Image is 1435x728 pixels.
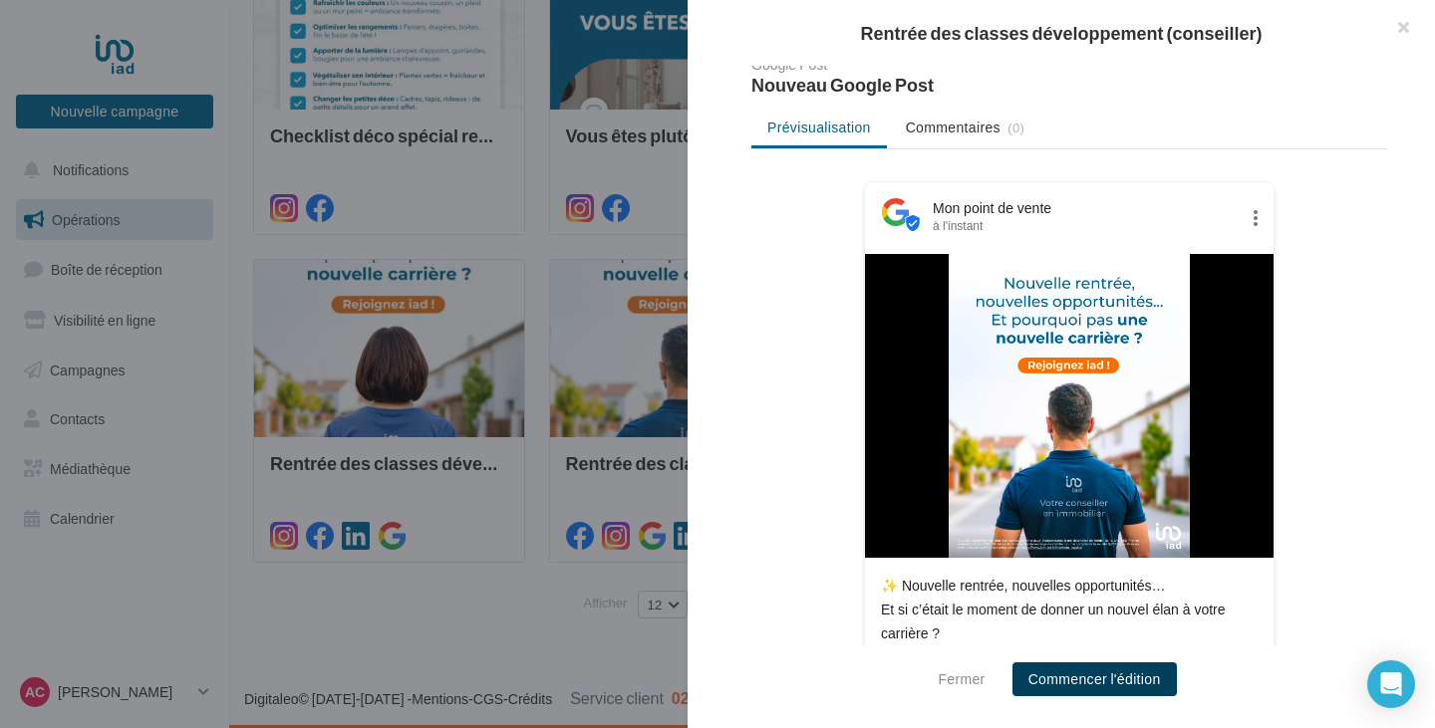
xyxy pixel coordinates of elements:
div: Open Intercom Messenger [1367,660,1415,708]
button: Fermer [930,667,993,691]
div: à l'instant [933,218,1238,234]
div: Mon point de vente [933,198,1238,218]
span: Commentaires [906,118,1001,137]
div: Rentrée des classes développement (conseiller) [719,24,1403,42]
div: Nouveau Google Post [751,76,1061,94]
img: Post_4_5_rentree_2025_(version_dvpt)_1 [949,254,1190,558]
div: Google Post [751,58,1061,72]
button: Commencer l'édition [1012,662,1177,696]
span: (0) [1007,120,1024,135]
